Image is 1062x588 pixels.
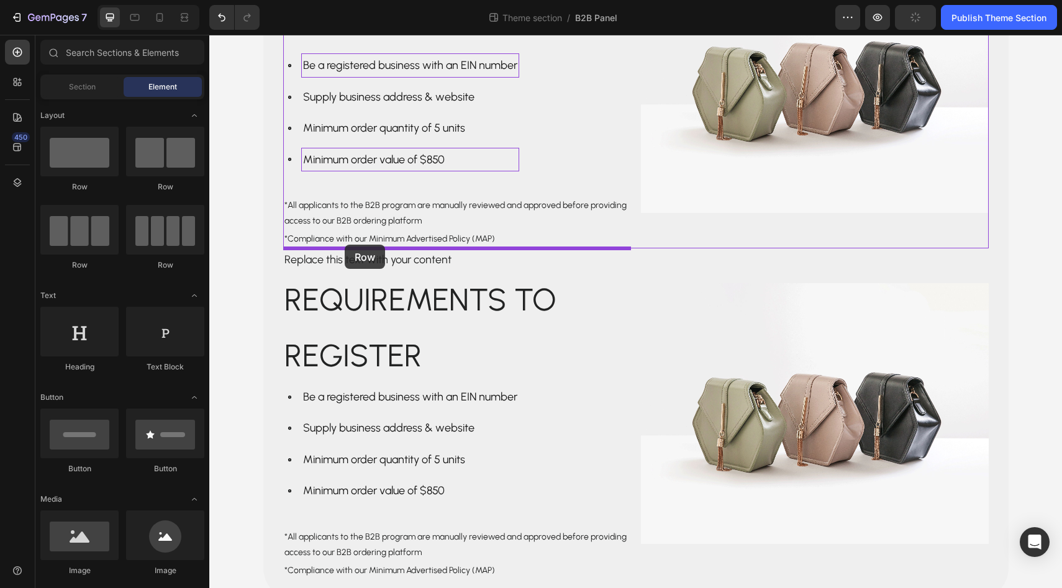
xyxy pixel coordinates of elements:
div: Undo/Redo [209,5,260,30]
span: B2B Panel [575,11,617,24]
input: Search Sections & Elements [40,40,204,65]
span: Toggle open [184,489,204,509]
div: Image [40,565,119,576]
span: / [567,11,570,24]
div: Row [40,260,119,271]
span: Theme section [500,11,565,24]
span: Element [148,81,177,93]
span: Layout [40,110,65,121]
iframe: Design area [209,35,1062,588]
div: Image [126,565,204,576]
button: Publish Theme Section [941,5,1057,30]
div: Button [40,463,119,474]
div: Row [40,181,119,192]
div: 450 [12,132,30,142]
span: Toggle open [184,286,204,305]
div: Row [126,181,204,192]
p: 7 [81,10,87,25]
span: Media [40,494,62,505]
span: Section [69,81,96,93]
div: Heading [40,361,119,373]
span: Toggle open [184,387,204,407]
div: Button [126,463,204,474]
span: Button [40,392,63,403]
span: Text [40,290,56,301]
div: Open Intercom Messenger [1020,527,1050,557]
button: 7 [5,5,93,30]
div: Text Block [126,361,204,373]
span: Toggle open [184,106,204,125]
div: Row [126,260,204,271]
div: Publish Theme Section [951,11,1046,24]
